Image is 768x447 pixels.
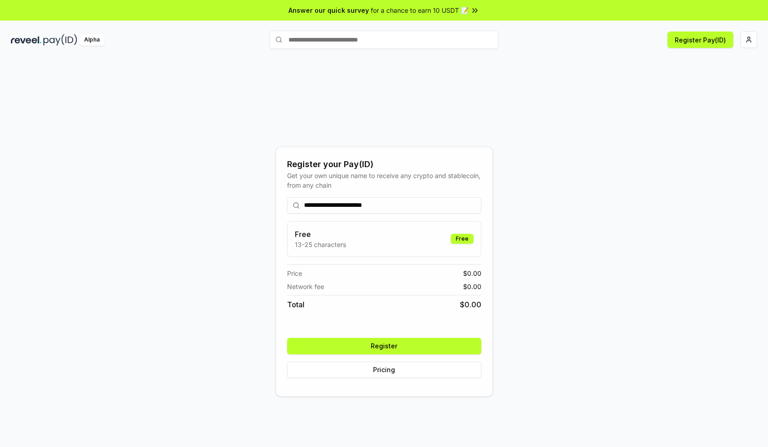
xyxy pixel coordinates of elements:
span: $ 0.00 [463,268,481,278]
img: pay_id [43,34,77,46]
div: Get your own unique name to receive any crypto and stablecoin, from any chain [287,171,481,190]
span: $ 0.00 [463,282,481,291]
img: reveel_dark [11,34,42,46]
div: Free [451,234,474,244]
span: for a chance to earn 10 USDT 📝 [371,5,469,15]
button: Register [287,338,481,354]
span: Total [287,299,304,310]
h3: Free [295,229,346,240]
span: Network fee [287,282,324,291]
span: Answer our quick survey [288,5,369,15]
div: Register your Pay(ID) [287,158,481,171]
div: Alpha [79,34,105,46]
span: Price [287,268,302,278]
span: $ 0.00 [460,299,481,310]
button: Register Pay(ID) [667,32,733,48]
p: 13-25 characters [295,240,346,249]
button: Pricing [287,362,481,378]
